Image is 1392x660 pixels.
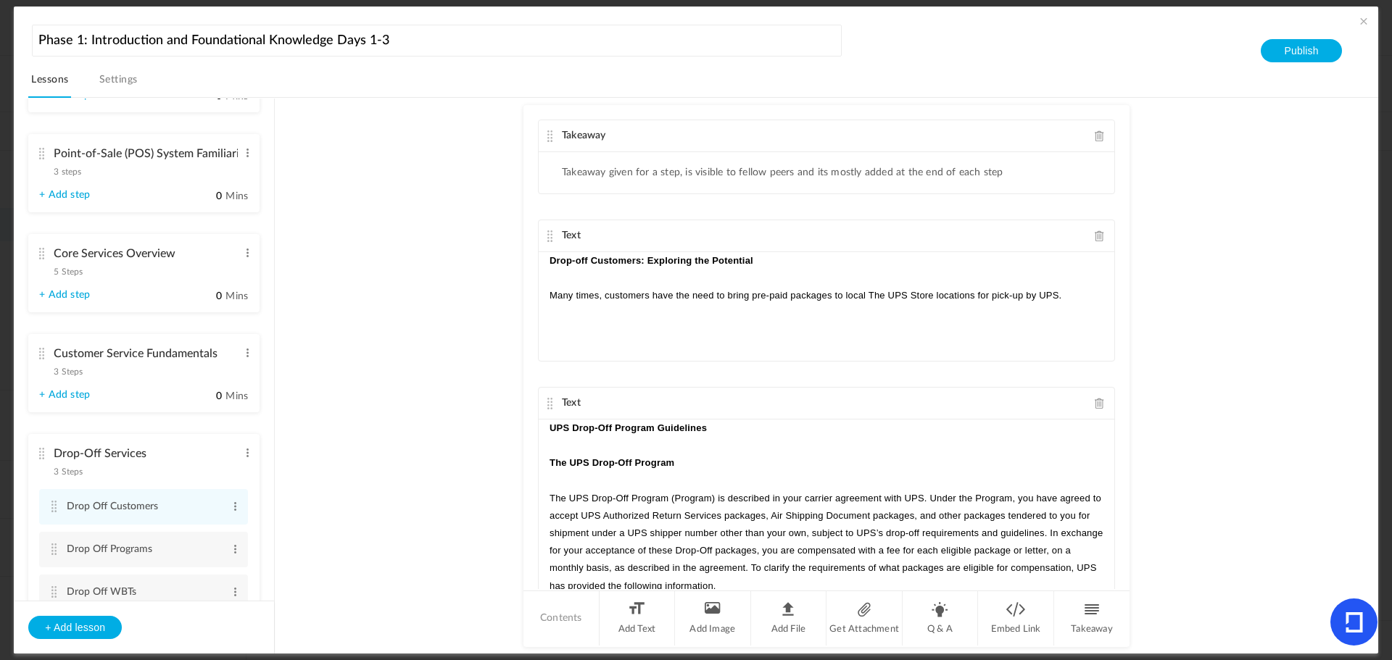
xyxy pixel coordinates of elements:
[186,390,223,404] input: Mins
[1261,39,1341,62] button: Publish
[28,616,122,639] button: + Add lesson
[32,25,842,57] input: Course name
[186,190,223,204] input: Mins
[28,70,71,98] a: Lessons
[600,591,676,646] li: Add Text
[550,290,1061,301] span: Many times, customers have the need to bring pre-paid packages to local The UPS Store locations f...
[751,591,827,646] li: Add File
[550,422,707,433] strong: UPS Drop-Off Program Guidelines
[562,167,1003,179] li: Takeaway given for a step, is visible to fellow peers and its mostly added at the end of each step
[96,70,141,98] a: Settings
[550,255,753,266] strong: Drop-off Customers: Exploring the Potential
[562,130,606,141] span: Takeaway
[903,591,979,646] li: Q & A
[523,591,600,646] li: Contents
[39,289,90,301] a: + Add step
[54,367,83,376] span: 3 Steps
[39,189,90,201] a: + Add step
[562,398,581,408] span: Text
[550,493,1106,591] span: The UPS Drop-Off Program (Program) is described in your carrier agreement with UPS. Under the Pro...
[550,457,674,468] strong: The UPS Drop-Off Program
[978,591,1054,646] li: Embed Link
[225,291,248,301] span: Mins
[562,230,581,241] span: Text
[1054,591,1130,646] li: Takeaway
[54,467,83,476] span: 3 Steps
[675,591,751,646] li: Add Image
[54,167,81,176] span: 3 steps
[186,290,223,304] input: Mins
[826,591,903,646] li: Get Attachment
[54,267,83,276] span: 5 Steps
[225,191,248,201] span: Mins
[39,389,90,401] a: + Add step
[225,391,248,401] span: Mins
